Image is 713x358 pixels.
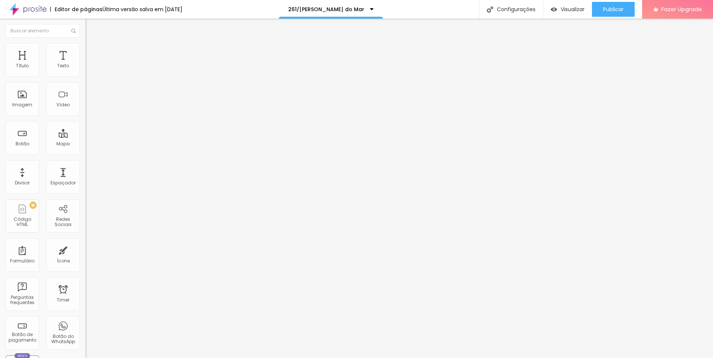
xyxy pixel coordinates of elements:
span: Fazer Upgrade [661,6,702,12]
div: Perguntas frequentes [7,295,37,306]
div: Imagem [12,102,32,107]
img: Icone [487,6,493,13]
div: Texto [57,63,69,68]
img: view-1.svg [551,6,557,13]
div: Botão do WhatsApp [48,334,78,345]
img: Icone [71,29,76,33]
div: Ícone [57,258,70,264]
button: Publicar [592,2,635,17]
input: Buscar elemento [6,24,80,38]
div: Última versão salva em [DATE] [102,7,182,12]
div: Mapa [56,141,70,146]
div: Botão [16,141,29,146]
div: Botão de pagamento [7,332,37,343]
div: Editor de páginas [50,7,102,12]
span: Publicar [603,6,624,12]
div: Código HTML [7,217,37,228]
button: Visualizar [543,2,592,17]
div: Timer [57,297,69,303]
iframe: Editor [85,19,713,358]
div: Vídeo [56,102,70,107]
span: Visualizar [561,6,585,12]
div: Espaçador [51,180,76,186]
div: Título [16,63,29,68]
div: Redes Sociais [48,217,78,228]
div: Formulário [10,258,35,264]
p: 261/[PERSON_NAME] do Mar [288,7,364,12]
div: Divisor [15,180,30,186]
